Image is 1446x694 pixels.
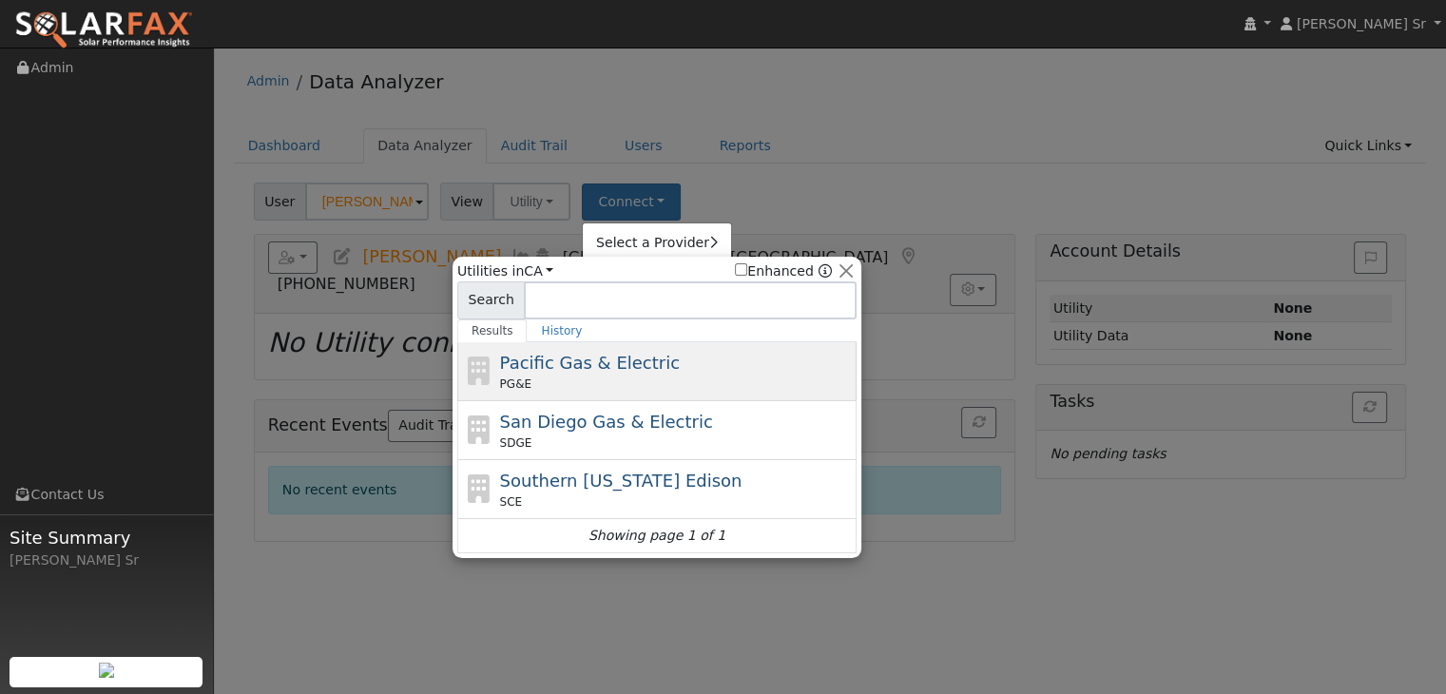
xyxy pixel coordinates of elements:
span: SCE [500,493,523,511]
span: Pacific Gas & Electric [500,353,680,373]
a: History [527,319,596,342]
div: [PERSON_NAME] Sr [10,550,203,570]
a: Enhanced Providers [819,263,832,279]
span: Search [457,281,525,319]
span: PG&E [500,376,531,393]
span: Show enhanced providers [735,261,832,281]
img: retrieve [99,663,114,678]
i: Showing page 1 of 1 [588,526,725,546]
span: SDGE [500,434,532,452]
span: Utilities in [457,261,553,281]
label: Enhanced [735,261,814,281]
a: Results [457,319,528,342]
span: Southern [US_STATE] Edison [500,471,742,491]
span: Site Summary [10,525,203,550]
img: SolarFax [14,10,193,50]
span: San Diego Gas & Electric [500,412,713,432]
input: Enhanced [735,263,747,276]
a: Select a Provider [583,230,731,257]
span: [PERSON_NAME] Sr [1297,16,1426,31]
a: CA [524,263,553,279]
